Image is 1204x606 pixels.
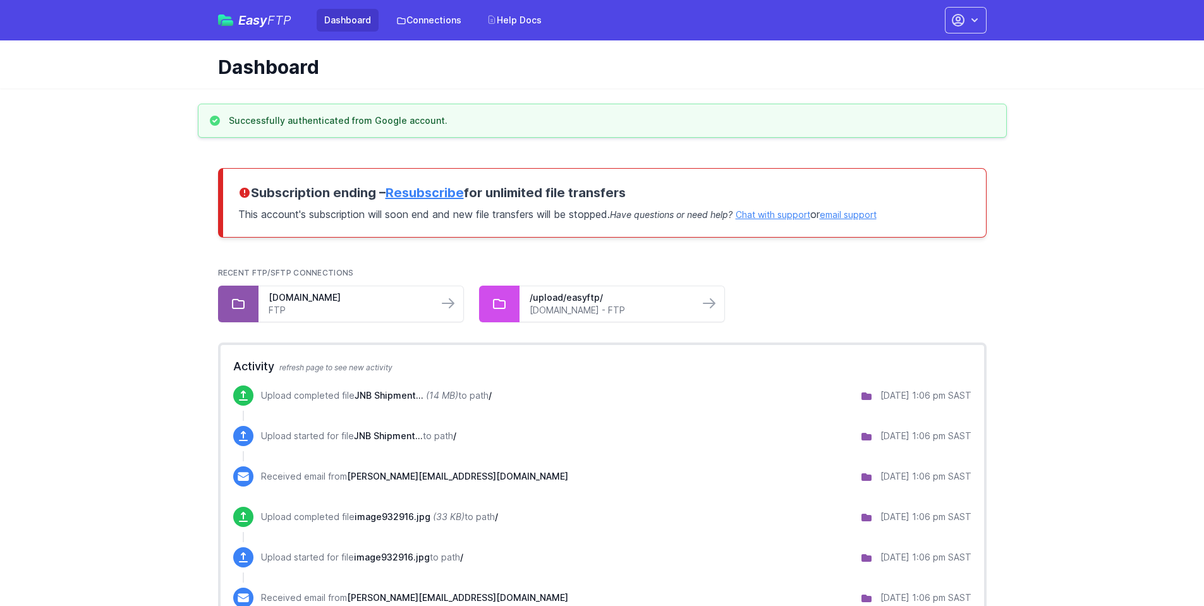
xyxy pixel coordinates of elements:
[347,471,568,482] span: [PERSON_NAME][EMAIL_ADDRESS][DOMAIN_NAME]
[317,9,379,32] a: Dashboard
[238,202,971,222] p: This account's subscription will soon end and new file transfers will be stopped. or
[453,430,456,441] span: /
[269,291,428,304] a: [DOMAIN_NAME]
[261,430,456,442] p: Upload started for file to path
[218,56,976,78] h1: Dashboard
[261,551,463,564] p: Upload started for file to path
[233,358,971,375] h2: Activity
[261,591,568,604] p: Received email from
[347,592,568,603] span: [PERSON_NAME][EMAIL_ADDRESS][DOMAIN_NAME]
[279,363,392,372] span: refresh page to see new activity
[880,591,971,604] div: [DATE] 1:06 pm SAST
[389,9,469,32] a: Connections
[354,430,423,441] span: JNB Shipment Profile Report Thursday, 18 September 2025 13_03_19.xml
[610,209,733,220] span: Have questions or need help?
[218,14,291,27] a: EasyFTP
[880,511,971,523] div: [DATE] 1:06 pm SAST
[261,511,498,523] p: Upload completed file to path
[820,209,877,220] a: email support
[495,511,498,522] span: /
[880,430,971,442] div: [DATE] 1:06 pm SAST
[479,9,549,32] a: Help Docs
[530,304,689,317] a: [DOMAIN_NAME] - FTP
[880,470,971,483] div: [DATE] 1:06 pm SAST
[880,389,971,402] div: [DATE] 1:06 pm SAST
[229,114,447,127] h3: Successfully authenticated from Google account.
[736,209,810,220] a: Chat with support
[355,511,430,522] span: image932916.jpg
[261,389,492,402] p: Upload completed file to path
[433,511,465,522] i: (33 KB)
[460,552,463,562] span: /
[218,268,987,278] h2: Recent FTP/SFTP Connections
[267,13,291,28] span: FTP
[238,184,971,202] h3: Subscription ending – for unlimited file transfers
[354,552,430,562] span: image932916.jpg
[238,14,291,27] span: Easy
[386,185,464,200] a: Resubscribe
[880,551,971,564] div: [DATE] 1:06 pm SAST
[355,390,423,401] span: JNB Shipment Profile Report Thursday, 18 September 2025 13_03_19.xml
[489,390,492,401] span: /
[530,291,689,304] a: /upload/easyftp/
[218,15,233,26] img: easyftp_logo.png
[426,390,458,401] i: (14 MB)
[261,470,568,483] p: Received email from
[269,304,428,317] a: FTP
